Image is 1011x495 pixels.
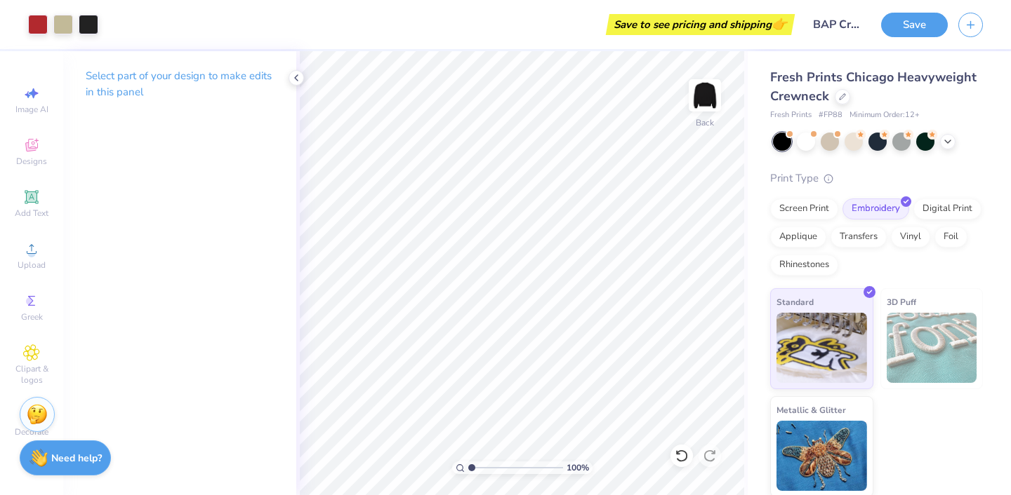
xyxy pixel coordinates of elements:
[777,313,867,383] img: Standard
[691,81,719,109] img: Back
[881,13,948,37] button: Save
[842,198,909,219] div: Embroidery
[770,255,838,276] div: Rhinestones
[567,461,589,474] span: 100 %
[777,421,867,491] img: Metallic & Glitter
[887,294,916,309] span: 3D Puff
[934,226,967,247] div: Foil
[86,68,274,100] p: Select part of your design to make edits in this panel
[7,363,56,386] span: Clipart & logos
[891,226,930,247] div: Vinyl
[777,402,846,417] span: Metallic & Glitter
[777,294,814,309] span: Standard
[831,226,887,247] div: Transfers
[15,208,48,219] span: Add Text
[16,156,47,167] span: Designs
[850,109,920,121] span: Minimum Order: 12 +
[21,311,43,323] span: Greek
[770,69,977,104] span: Fresh Prints Chicago Heavyweight Crewneck
[51,452,102,465] strong: Need help?
[15,104,48,115] span: Image AI
[770,170,983,187] div: Print Type
[772,15,787,32] span: 👉
[913,198,982,219] div: Digital Print
[18,259,46,271] span: Upload
[15,426,48,438] span: Decorate
[770,198,838,219] div: Screen Print
[696,116,714,129] div: Back
[609,14,791,35] div: Save to see pricing and shipping
[887,313,977,383] img: 3D Puff
[770,109,812,121] span: Fresh Prints
[819,109,842,121] span: # FP88
[770,226,826,247] div: Applique
[802,11,871,39] input: Untitled Design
